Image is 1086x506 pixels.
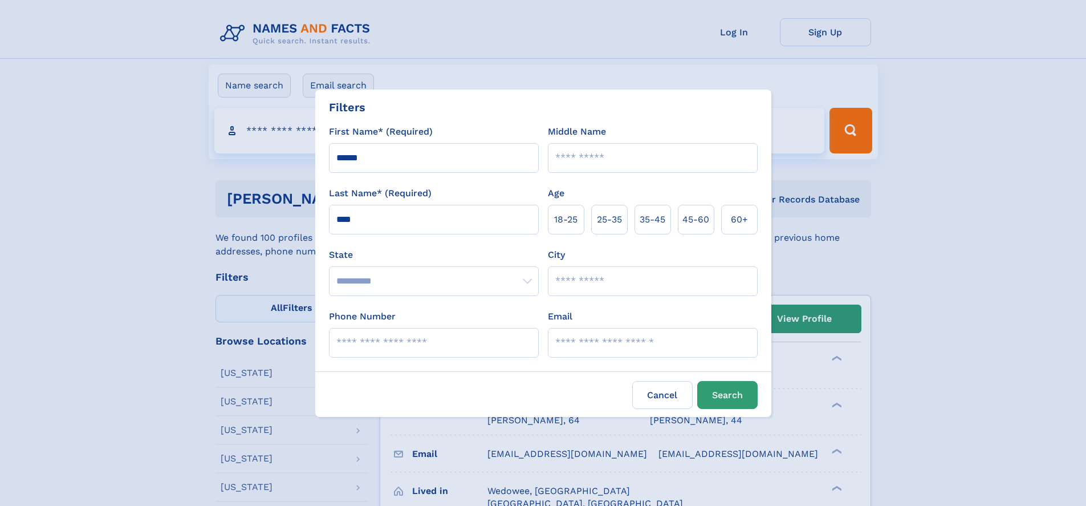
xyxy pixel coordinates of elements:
span: 60+ [731,213,748,226]
span: 25‑35 [597,213,622,226]
div: Filters [329,99,365,116]
label: First Name* (Required) [329,125,433,139]
label: City [548,248,565,262]
span: 45‑60 [682,213,709,226]
label: Email [548,310,572,323]
span: 35‑45 [640,213,665,226]
label: Cancel [632,381,693,409]
label: Middle Name [548,125,606,139]
label: Phone Number [329,310,396,323]
span: 18‑25 [554,213,577,226]
label: State [329,248,539,262]
label: Last Name* (Required) [329,187,432,200]
label: Age [548,187,564,200]
button: Search [697,381,758,409]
